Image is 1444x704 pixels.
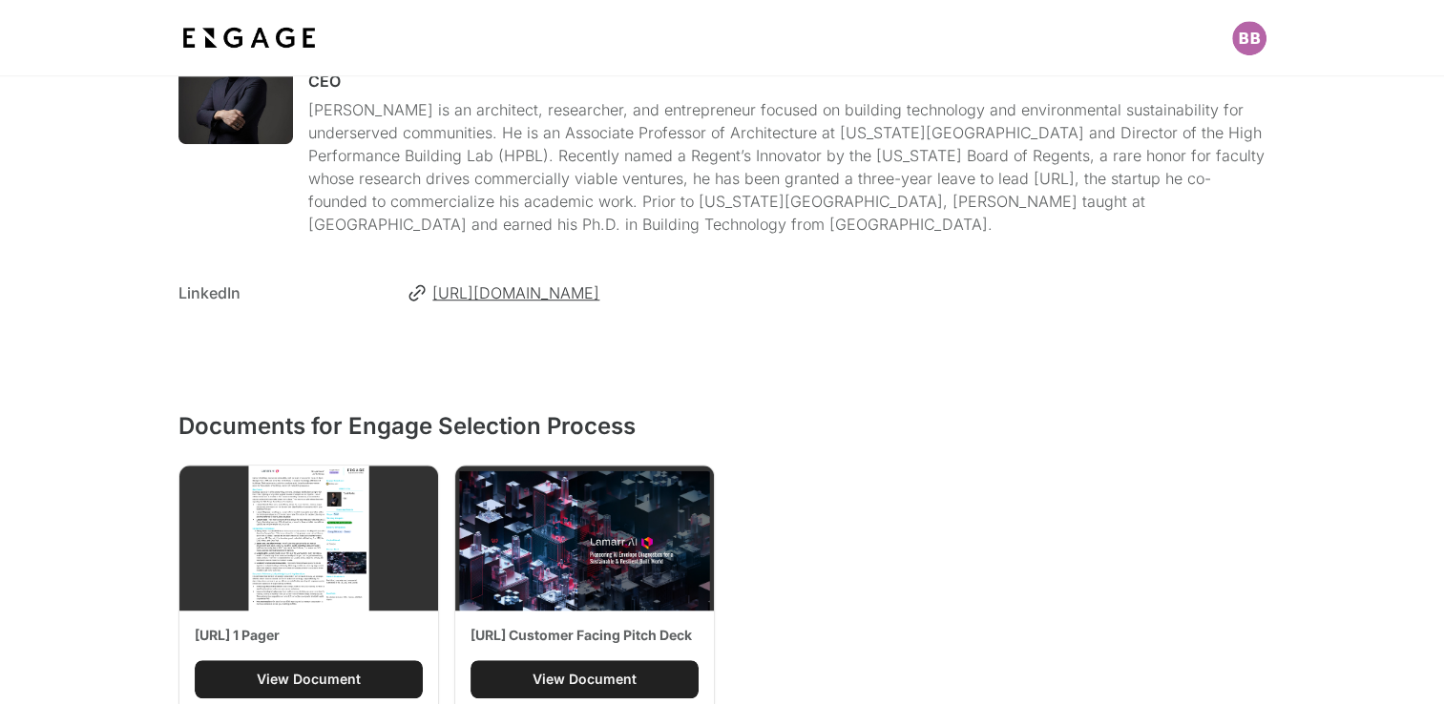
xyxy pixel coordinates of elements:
div: View Document [257,670,361,689]
a: View Document [195,660,423,698]
p: [URL] 1 Pager [195,626,280,645]
img: Profile picture of Brad Beckman [1232,21,1266,55]
img: Gg7T-7747lutUi4FhD6Hb3odh07OgRPoiZXidbRCPMk [178,30,293,144]
p: LinkedIn [178,281,393,304]
a: [URL][DOMAIN_NAME] [408,281,1266,304]
p: [PERSON_NAME] is an architect, researcher, and entrepreneur focused on building technology and en... [308,98,1266,236]
span: [URL][DOMAIN_NAME] [432,281,1266,304]
a: View Document [471,660,699,698]
div: View Document [533,670,637,689]
h3: CEO [308,72,1266,91]
img: YZOqVtW4IumNjxy2THshWFiwULaDjqF7D_3oQRDBhOg [179,466,438,611]
p: [URL] Customer Facing Pitch Deck [471,626,692,645]
img: Q-Q_HQrn3fXBas7O54Ot5RRq_flt6mnSaIsBME3fixc [455,466,714,611]
img: bdf1fb74-1727-4ba0-a5bd-bc74ae9fc70b.jpeg [178,21,320,55]
h2: Documents for Engage Selection Process [178,411,1266,442]
button: Open profile menu [1232,21,1266,55]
